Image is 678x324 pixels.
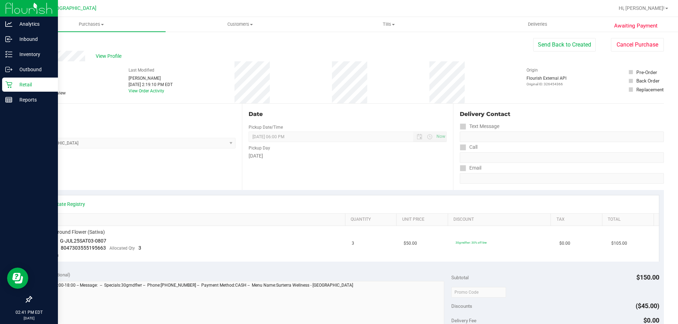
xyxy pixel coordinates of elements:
span: ($45.00) [636,302,659,310]
span: Purchases [17,21,166,27]
label: Call [460,142,477,152]
inline-svg: Reports [5,96,12,103]
inline-svg: Retail [5,81,12,88]
span: G-JUL25SAT03-0807 [60,238,106,244]
div: [DATE] [249,152,446,160]
iframe: Resource center [7,268,28,289]
label: Pickup Day [249,145,270,151]
div: Delivery Contact [460,110,664,118]
button: Send Back to Created [533,38,596,51]
a: View Order Activity [129,88,164,93]
a: Deliveries [463,17,612,32]
inline-svg: Inventory [5,51,12,58]
span: $150.00 [636,274,659,281]
div: Flourish External API [527,75,566,87]
span: Discounts [451,300,472,312]
p: [DATE] [3,316,55,321]
span: 3 [138,245,141,251]
a: View State Registry [43,201,85,208]
span: Tills [315,21,463,27]
input: Format: (999) 999-9999 [460,132,664,142]
span: Awaiting Payment [614,22,658,30]
p: Retail [12,80,55,89]
p: Outbound [12,65,55,74]
label: Email [460,163,481,173]
a: Tax [557,217,600,222]
span: View Profile [96,53,124,60]
div: [DATE] 2:19:10 PM EDT [129,81,173,88]
a: Discount [453,217,548,222]
p: Inbound [12,35,55,43]
span: FT 7g Ground Flower (Sativa) [41,229,105,236]
input: Promo Code [451,287,506,298]
div: Location [31,110,236,118]
label: Text Message [460,121,499,132]
a: Purchases [17,17,166,32]
a: Tills [314,17,463,32]
span: 8047303555195663 [61,245,106,251]
div: [PERSON_NAME] [129,75,173,81]
span: Customers [166,21,314,27]
a: Customers [166,17,314,32]
label: Last Modified [129,67,154,73]
span: $0.00 [559,240,570,247]
div: Replacement [636,86,664,93]
inline-svg: Outbound [5,66,12,73]
span: Deliveries [518,21,557,27]
p: Inventory [12,50,55,59]
span: Allocated Qty [109,246,135,251]
p: 02:41 PM EDT [3,309,55,316]
input: Format: (999) 999-9999 [460,152,664,163]
span: 3 [352,240,354,247]
a: Total [608,217,651,222]
div: Pre-Order [636,69,657,76]
span: 30grndflwr: 30% off line [456,241,487,244]
button: Cancel Purchase [611,38,664,51]
label: Origin [527,67,538,73]
span: $50.00 [404,240,417,247]
span: Delivery Fee [451,318,476,323]
span: $105.00 [611,240,627,247]
inline-svg: Analytics [5,20,12,27]
span: [GEOGRAPHIC_DATA] [48,5,96,11]
a: Quantity [351,217,394,222]
span: Subtotal [451,275,469,280]
p: Analytics [12,20,55,28]
label: Pickup Date/Time [249,124,283,130]
inline-svg: Inbound [5,36,12,43]
a: Unit Price [402,217,445,222]
p: Original ID: 326454366 [527,81,566,87]
span: $0.00 [643,317,659,324]
p: Reports [12,96,55,104]
a: SKU [42,217,342,222]
span: Hi, [PERSON_NAME]! [619,5,665,11]
div: Back Order [636,77,660,84]
div: Date [249,110,446,118]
